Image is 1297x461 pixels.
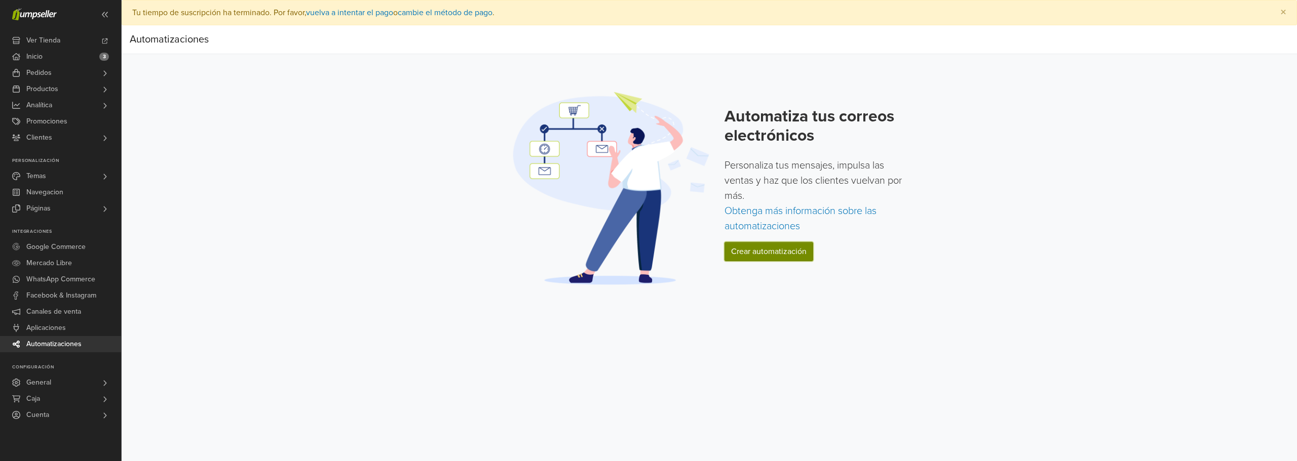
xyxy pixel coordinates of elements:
span: Páginas [26,200,51,217]
span: Navegacion [26,184,63,200]
a: vuelva a intentar el pago [306,8,393,18]
span: WhatsApp Commerce [26,271,95,287]
span: Google Commerce [26,239,86,255]
span: 3 [99,53,109,61]
span: General [26,374,51,391]
p: Configuración [12,364,121,370]
span: Caja [26,391,40,407]
p: Personaliza tus mensajes, impulsa las ventas y haz que los clientes vuelvan por más. [724,158,909,234]
h2: Automatiza tus correos electrónicos [724,107,909,146]
span: Cuenta [26,407,49,423]
span: Analítica [26,97,52,113]
span: Facebook & Instagram [26,287,96,304]
span: Automatizaciones [26,336,82,352]
p: Personalización [12,158,121,164]
span: Canales de venta [26,304,81,320]
span: Temas [26,168,46,184]
span: Aplicaciones [26,320,66,336]
span: Productos [26,81,58,97]
span: Ver Tienda [26,32,60,49]
span: Promociones [26,113,67,130]
a: Obtenga más información sobre las automatizaciones [724,205,876,232]
button: Close [1270,1,1296,25]
div: Automatizaciones [130,29,209,50]
span: Mercado Libre [26,255,72,271]
p: Integraciones [12,229,121,235]
span: Pedidos [26,65,52,81]
a: Crear automatización [724,242,813,261]
span: Clientes [26,130,52,146]
img: Automation [510,91,712,285]
span: Inicio [26,49,43,65]
span: × [1280,5,1286,20]
a: cambie el método de pago [398,8,492,18]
